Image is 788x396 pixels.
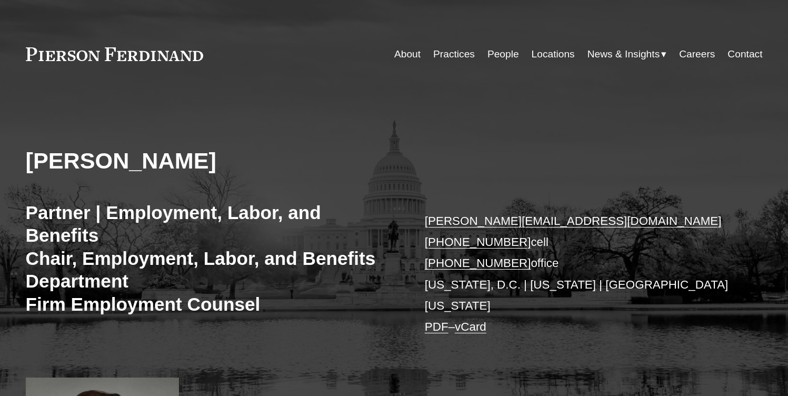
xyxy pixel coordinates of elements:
[587,45,660,64] span: News & Insights
[425,320,448,333] a: PDF
[26,201,394,316] h3: Partner | Employment, Labor, and Benefits Chair, Employment, Labor, and Benefits Department Firm ...
[455,320,486,333] a: vCard
[425,235,531,249] a: [PHONE_NUMBER]
[425,256,531,270] a: [PHONE_NUMBER]
[679,44,715,64] a: Careers
[727,44,762,64] a: Contact
[587,44,667,64] a: folder dropdown
[532,44,575,64] a: Locations
[487,44,519,64] a: People
[394,44,421,64] a: About
[425,214,722,227] a: [PERSON_NAME][EMAIL_ADDRESS][DOMAIN_NAME]
[26,147,394,174] h2: [PERSON_NAME]
[425,211,732,338] p: cell office [US_STATE], D.C. | [US_STATE] | [GEOGRAPHIC_DATA][US_STATE] –
[433,44,475,64] a: Practices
